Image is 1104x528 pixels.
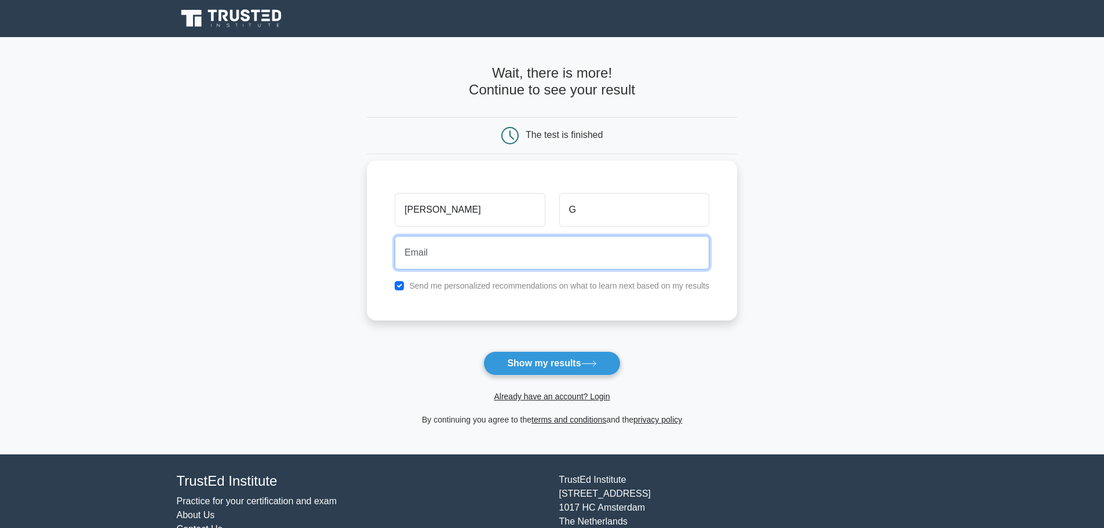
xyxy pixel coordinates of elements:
[177,510,215,520] a: About Us
[360,413,744,427] div: By continuing you agree to the and the
[483,351,620,376] button: Show my results
[494,392,610,401] a: Already have an account? Login
[633,415,682,424] a: privacy policy
[395,236,709,270] input: Email
[559,193,709,227] input: Last name
[177,496,337,506] a: Practice for your certification and exam
[395,193,545,227] input: First name
[177,473,545,490] h4: TrustEd Institute
[367,65,737,99] h4: Wait, there is more! Continue to see your result
[409,281,709,290] label: Send me personalized recommendations on what to learn next based on my results
[526,130,603,140] div: The test is finished
[531,415,606,424] a: terms and conditions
